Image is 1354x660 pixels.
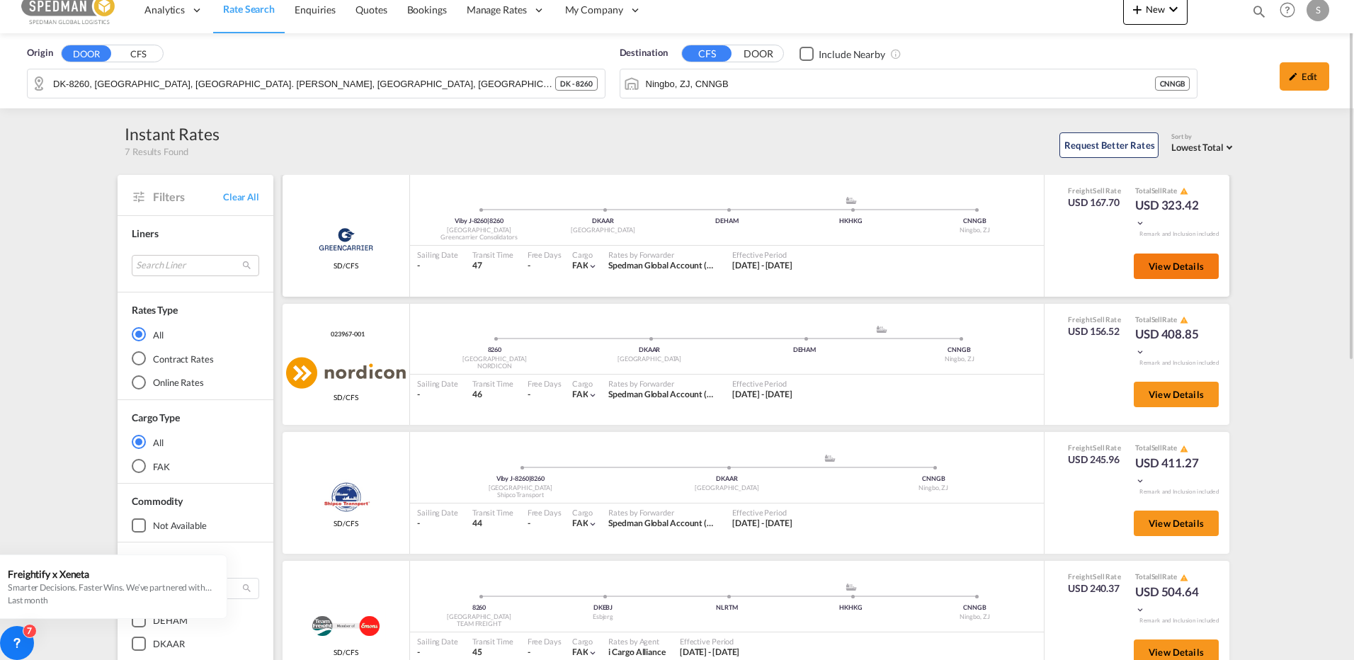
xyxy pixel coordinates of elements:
[223,3,275,15] span: Rate Search
[496,474,531,482] span: Viby J-8260
[541,613,665,622] div: Esbjerg
[588,390,598,400] md-icon: icon-chevron-down
[334,647,358,657] span: SD/CFS
[732,249,792,260] div: Effective Period
[1059,132,1159,158] button: Request Better Rates
[113,46,163,62] button: CFS
[588,648,598,658] md-icon: icon-chevron-down
[1151,443,1163,452] span: Sell
[528,389,530,401] div: -
[624,474,831,484] div: DKAAR
[1093,572,1105,581] span: Sell
[1280,62,1329,91] div: icon-pencilEdit
[1135,186,1206,197] div: Total Rate
[132,303,178,317] div: Rates Type
[1135,218,1145,228] md-icon: icon-chevron-down
[608,647,665,657] span: i Cargo Alliance
[417,491,624,500] div: Shipco Transport
[1135,197,1206,231] div: USD 323.42
[873,326,890,333] md-icon: assets/icons/custom/ship-fill.svg
[334,261,358,271] span: SD/CFS
[913,226,1037,235] div: Ningbo, ZJ
[467,3,527,17] span: Manage Rates
[417,260,458,272] div: -
[560,79,592,89] span: DK - 8260
[417,484,624,493] div: [GEOGRAPHIC_DATA]
[153,189,223,205] span: Filters
[1151,186,1163,195] span: Sell
[608,249,718,260] div: Rates by Forwarder
[680,647,740,659] div: 01 Aug 2025 - 31 Aug 2025
[132,435,259,449] md-radio-button: All
[843,197,860,204] md-icon: assets/icons/custom/ship-fill.svg
[608,518,762,528] span: Spedman Global Account (Main Account)
[541,217,665,226] div: DKAAR
[913,603,1037,613] div: CNNGB
[572,647,588,657] span: FAK
[732,518,792,530] div: 01 Aug 2025 - 31 Aug 2025
[528,636,562,647] div: Free Days
[334,392,358,402] span: SD/CFS
[1178,314,1188,325] button: icon-alert
[608,389,718,401] div: Spedman Global Account (Main Account)
[734,46,783,62] button: DOOR
[572,518,588,528] span: FAK
[1165,1,1182,18] md-icon: icon-chevron-down
[1180,445,1188,453] md-icon: icon-alert
[608,518,718,530] div: Spedman Global Account (Main Account)
[913,217,1037,226] div: CNNGB
[132,637,259,651] md-checkbox: DKAAR
[528,518,530,530] div: -
[1068,581,1121,596] div: USD 240.37
[572,507,598,518] div: Cargo
[830,484,1037,493] div: Ningbo, ZJ
[125,123,220,145] div: Instant Rates
[306,608,385,644] img: TEAM FREIGHT
[417,647,458,659] div: -
[1068,195,1121,210] div: USD 167.70
[789,217,913,226] div: HKHKG
[1155,76,1190,91] div: CNNGB
[732,260,792,272] div: 01 Aug 2025 - 31 Aug 2025
[1135,314,1206,326] div: Total Rate
[407,4,447,16] span: Bookings
[572,378,598,389] div: Cargo
[665,603,789,613] div: NLRTM
[327,330,364,339] span: 023967-001
[1135,455,1206,489] div: USD 411.27
[28,69,605,98] md-input-container: DK-8260, Åbo, Brabr. Stien, Fredens, Holme, Kolt, Lemming, Ormslev, Ravnsbjerg, Stavtrup, Tranbje...
[223,190,259,203] span: Clear All
[487,217,489,224] span: |
[286,357,406,389] img: NORDICON
[472,378,513,389] div: Transit Time
[1068,324,1121,338] div: USD 156.52
[472,636,513,647] div: Transit Time
[489,217,504,224] span: 8260
[800,46,885,61] md-checkbox: Checkbox No Ink
[1135,443,1206,454] div: Total Rate
[572,249,598,260] div: Cargo
[472,603,487,611] span: 8260
[153,519,207,532] div: not available
[295,4,336,16] span: Enquiries
[1135,326,1206,360] div: USD 408.85
[1135,347,1145,357] md-icon: icon-chevron-down
[732,518,792,528] span: [DATE] - [DATE]
[529,474,531,482] span: |
[1180,316,1188,324] md-icon: icon-alert
[1129,488,1229,496] div: Remark and Inclusion included
[843,584,860,591] md-icon: assets/icons/custom/ship-fill.svg
[472,518,513,530] div: 44
[646,73,1155,94] input: Search by Port
[1134,254,1219,279] button: View Details
[1288,72,1298,81] md-icon: icon-pencil
[1149,261,1204,272] span: View Details
[732,389,792,401] div: 01 Aug 2025 - 31 Aug 2025
[565,3,623,17] span: My Company
[1068,186,1121,195] div: Freight Rate
[1180,187,1188,195] md-icon: icon-alert
[327,330,364,339] div: Contract / Rate Agreement / Tariff / Spot Pricing Reference Number: 023967-001
[62,45,111,62] button: DOOR
[819,47,885,62] div: Include Nearby
[132,375,259,389] md-radio-button: Online Rates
